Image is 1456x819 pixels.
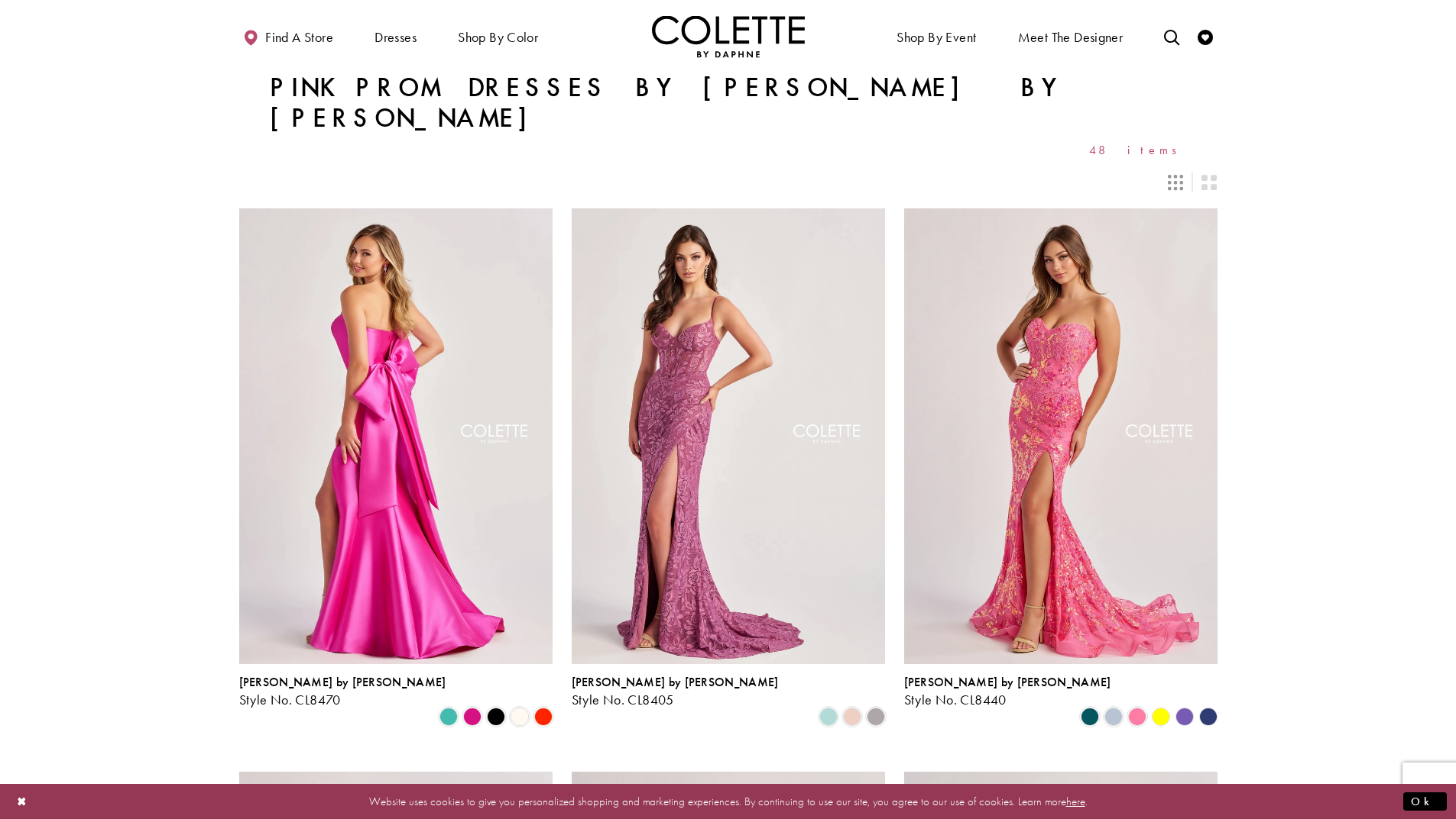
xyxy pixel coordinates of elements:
div: Colette by Daphne Style No. CL8470 [239,676,446,708]
span: Shop By Event [897,30,976,45]
span: Shop by color [458,30,538,45]
span: Find a store [265,30,333,45]
span: 48 items [1089,143,1187,156]
a: Visit Home Page [652,15,805,57]
span: [PERSON_NAME] by [PERSON_NAME] [572,674,779,690]
button: Submit Dialog [1403,792,1447,811]
span: Dresses [375,30,417,45]
i: Black [487,708,505,726]
span: Shop By Event [893,15,980,57]
span: Style No. CL8440 [904,691,1007,708]
a: Check Wishlist [1194,15,1217,57]
a: Visit Colette by Daphne Style No. CL8440 Page [904,208,1218,663]
span: Switch layout to 3 columns [1168,175,1183,190]
span: [PERSON_NAME] by [PERSON_NAME] [239,674,446,690]
a: Visit Colette by Daphne Style No. CL8470 Page [239,208,553,663]
i: Sea Glass [819,708,838,726]
a: Toggle search [1160,15,1183,57]
i: Scarlet [534,708,553,726]
a: Visit Colette by Daphne Style No. CL8405 Page [572,208,885,663]
button: Close Dialog [9,788,35,814]
div: Layout Controls [230,166,1227,199]
i: Fuchsia [463,708,482,726]
span: [PERSON_NAME] by [PERSON_NAME] [904,674,1111,690]
i: Violet [1176,708,1194,726]
span: Style No. CL8470 [239,691,341,708]
a: Meet the designer [1014,15,1127,57]
span: Meet the designer [1018,30,1124,45]
i: Navy Blue [1199,708,1218,726]
span: Style No. CL8405 [572,691,674,708]
i: Yellow [1152,708,1170,726]
i: Spruce [1081,708,1099,726]
a: Find a store [239,15,337,57]
img: Colette by Daphne [652,15,805,57]
i: Smoke [867,708,885,726]
i: Cotton Candy [1128,708,1146,726]
p: Website uses cookies to give you personalized shopping and marketing experiences. By continuing t... [110,791,1346,811]
span: Dresses [371,15,420,57]
i: Diamond White [511,708,529,726]
div: Colette by Daphne Style No. CL8440 [904,676,1111,708]
a: here [1066,793,1085,808]
div: Colette by Daphne Style No. CL8405 [572,676,779,708]
i: Ice Blue [1104,708,1123,726]
i: Turquoise [439,708,458,726]
i: Rose [843,708,861,726]
span: Shop by color [454,15,542,57]
h1: Pink Prom Dresses by [PERSON_NAME] by [PERSON_NAME] [270,73,1187,134]
span: Switch layout to 2 columns [1201,175,1217,190]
